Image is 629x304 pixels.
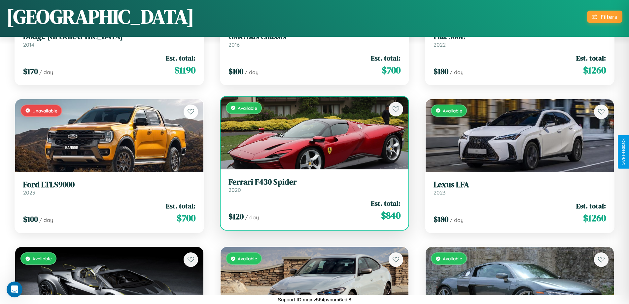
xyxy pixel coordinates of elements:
[23,180,195,196] a: Ford LTLS90002023
[32,256,52,261] span: Available
[166,201,195,211] span: Est. total:
[228,177,401,187] h3: Ferrari F430 Spider
[228,177,401,194] a: Ferrari F430 Spider2020
[601,13,617,20] div: Filters
[228,41,240,48] span: 2016
[245,69,259,75] span: / day
[23,189,35,196] span: 2023
[381,209,401,222] span: $ 840
[443,108,462,113] span: Available
[443,256,462,261] span: Available
[371,53,401,63] span: Est. total:
[32,108,57,113] span: Unavailable
[576,53,606,63] span: Est. total:
[434,180,606,190] h3: Lexus LFA
[228,211,244,222] span: $ 120
[7,282,22,297] iframe: Intercom live chat
[434,214,448,225] span: $ 180
[434,66,448,77] span: $ 180
[166,53,195,63] span: Est. total:
[23,214,38,225] span: $ 100
[382,64,401,77] span: $ 700
[583,64,606,77] span: $ 1260
[228,66,243,77] span: $ 100
[238,256,257,261] span: Available
[177,211,195,225] span: $ 700
[278,295,351,304] p: Support ID: mginv564pvnum6edi8
[238,105,257,111] span: Available
[23,180,195,190] h3: Ford LTLS9000
[434,41,446,48] span: 2022
[371,198,401,208] span: Est. total:
[450,217,464,223] span: / day
[228,187,241,193] span: 2020
[228,32,401,48] a: GMC Bus Chassis2016
[434,32,606,48] a: Fiat 500L2022
[39,69,53,75] span: / day
[23,66,38,77] span: $ 170
[174,64,195,77] span: $ 1190
[576,201,606,211] span: Est. total:
[39,217,53,223] span: / day
[23,32,195,48] a: Dodge [GEOGRAPHIC_DATA]2014
[450,69,464,75] span: / day
[23,32,195,41] h3: Dodge [GEOGRAPHIC_DATA]
[228,32,401,41] h3: GMC Bus Chassis
[583,211,606,225] span: $ 1260
[245,214,259,221] span: / day
[434,32,606,41] h3: Fiat 500L
[621,139,626,165] div: Give Feedback
[23,41,34,48] span: 2014
[587,11,622,23] button: Filters
[7,3,194,30] h1: [GEOGRAPHIC_DATA]
[434,180,606,196] a: Lexus LFA2023
[434,189,445,196] span: 2023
